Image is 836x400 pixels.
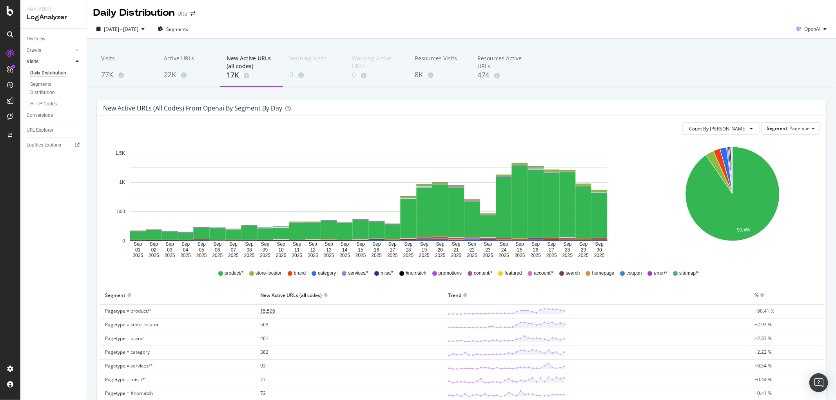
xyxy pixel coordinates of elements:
a: Segments Distribution [30,80,81,97]
text: 28 [565,247,570,253]
span: 77 [260,376,266,383]
span: 401 [260,335,268,342]
a: Conversions [27,111,81,119]
text: Sep [563,242,572,247]
span: Segments [166,26,188,33]
span: Pagetype = services/* [105,362,153,369]
text: 90.4% [737,227,750,233]
text: 21 [453,247,459,253]
text: 2025 [371,253,382,258]
a: HTTP Codes [30,100,81,108]
text: 2025 [196,253,207,258]
span: 93 [260,362,266,369]
text: 500 [117,209,125,214]
div: 17K [227,70,277,80]
span: promotions [439,270,462,277]
text: Sep [245,242,254,247]
text: 13 [326,247,332,253]
text: 2025 [149,253,159,258]
text: 08 [247,247,252,253]
text: 15 [358,247,364,253]
span: 15,506 [260,308,275,314]
text: 2025 [419,253,430,258]
span: +2.93 % [754,321,772,328]
text: 06 [215,247,220,253]
text: 2025 [212,253,223,258]
text: Sep [277,242,286,247]
text: Sep [404,242,413,247]
button: [DATE] - [DATE] [93,23,148,35]
span: services/* [348,270,368,277]
span: brand [294,270,306,277]
div: New Active URLs (all codes) [260,289,322,301]
div: 0 [352,70,402,80]
text: 2025 [467,253,477,258]
div: Daily Distribution [93,6,174,20]
div: Resources Visits [415,54,465,69]
div: Visits [101,54,151,69]
text: Sep [452,242,461,247]
text: 2025 [260,253,270,258]
div: Daily Distribution [30,69,66,77]
text: 16 [374,247,379,253]
span: account/* [534,270,554,277]
span: +2.33 % [754,335,772,342]
div: HTTP Codes [30,100,57,108]
text: 2025 [339,253,350,258]
a: URL Explorer [27,126,81,134]
span: Pagetype = product/* [105,308,152,314]
text: 2025 [594,253,605,258]
span: +0.41 % [754,390,772,396]
text: 05 [199,247,205,253]
div: Logfiles Explorer [27,141,62,149]
div: 22K [164,70,214,80]
span: Pagetype = misc/* [105,376,145,383]
text: 30 [597,247,602,253]
span: product/* [225,270,243,277]
text: 2025 [244,253,255,258]
span: 72 [260,390,266,396]
text: 02 [151,247,157,253]
span: coupon [626,270,642,277]
span: Pagetype [789,125,810,132]
text: 19 [422,247,427,253]
text: Sep [531,242,540,247]
svg: A chart. [647,141,818,259]
text: 2025 [292,253,302,258]
text: Sep [500,242,508,247]
a: Overview [27,35,81,43]
text: 2025 [530,253,541,258]
span: homepage [592,270,615,277]
div: Ulta [178,10,187,18]
text: 24 [501,247,507,253]
text: Sep [150,242,158,247]
span: Segment [767,125,787,132]
text: 2025 [132,253,143,258]
text: Sep [420,242,429,247]
div: arrow-right-arrow-left [190,11,195,16]
div: 474 [477,70,528,80]
div: Warning Visits [289,54,339,69]
div: Resources Active URLs [477,54,528,70]
text: 12 [310,247,316,253]
div: Analytics [27,6,80,13]
span: featured [505,270,522,277]
span: Count By Day [689,125,747,132]
div: URL Explorer [27,126,53,134]
div: New Active URLs (all codes) from openai by Segment by Day [103,104,282,112]
text: Sep [579,242,588,247]
text: 2025 [180,253,191,258]
text: 17 [390,247,395,253]
span: #nomatch [406,270,426,277]
div: Open Intercom Messenger [809,373,828,392]
div: Visits [27,58,38,66]
span: [DATE] - [DATE] [104,26,138,33]
text: 14 [342,247,348,253]
div: Segment [105,289,125,301]
text: 2025 [324,253,334,258]
button: Count By [PERSON_NAME] [682,122,760,135]
button: Segments [154,23,191,35]
text: Sep [468,242,477,247]
text: 23 [485,247,491,253]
